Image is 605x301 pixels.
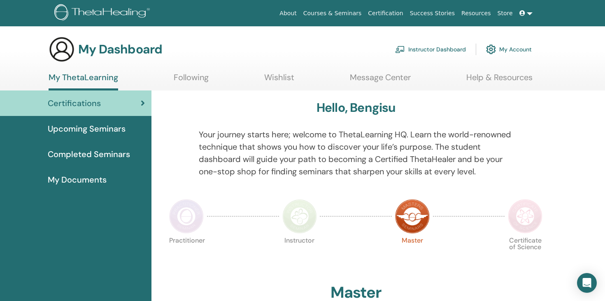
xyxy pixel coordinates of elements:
[577,273,597,293] div: Open Intercom Messenger
[508,199,542,234] img: Certificate of Science
[48,148,130,160] span: Completed Seminars
[316,100,396,115] h3: Hello, Bengisu
[466,72,533,88] a: Help & Resources
[494,6,516,21] a: Store
[48,174,107,186] span: My Documents
[486,40,532,58] a: My Account
[508,237,542,272] p: Certificate of Science
[486,42,496,56] img: cog.svg
[49,36,75,63] img: generic-user-icon.jpg
[169,199,204,234] img: Practitioner
[458,6,494,21] a: Resources
[395,237,430,272] p: Master
[365,6,406,21] a: Certification
[49,72,118,90] a: My ThetaLearning
[300,6,365,21] a: Courses & Seminars
[395,199,430,234] img: Master
[169,237,204,272] p: Practitioner
[174,72,209,88] a: Following
[48,97,101,109] span: Certifications
[395,40,466,58] a: Instructor Dashboard
[282,237,317,272] p: Instructor
[407,6,458,21] a: Success Stories
[78,42,162,57] h3: My Dashboard
[276,6,300,21] a: About
[199,128,513,178] p: Your journey starts here; welcome to ThetaLearning HQ. Learn the world-renowned technique that sh...
[395,46,405,53] img: chalkboard-teacher.svg
[54,4,153,23] img: logo.png
[264,72,294,88] a: Wishlist
[282,199,317,234] img: Instructor
[350,72,411,88] a: Message Center
[48,123,126,135] span: Upcoming Seminars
